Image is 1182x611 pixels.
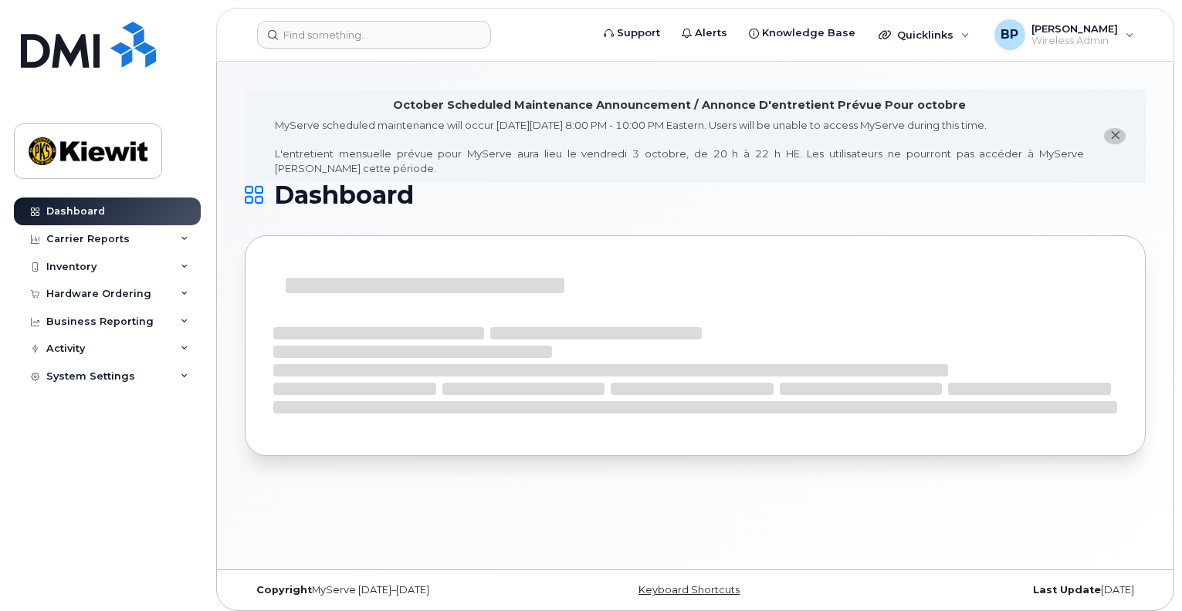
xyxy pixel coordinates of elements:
div: [DATE] [845,584,1146,596]
strong: Last Update [1033,584,1101,596]
strong: Copyright [256,584,312,596]
span: Dashboard [274,184,414,207]
div: MyServe scheduled maintenance will occur [DATE][DATE] 8:00 PM - 10:00 PM Eastern. Users will be u... [275,118,1084,175]
div: October Scheduled Maintenance Announcement / Annonce D'entretient Prévue Pour octobre [393,97,966,113]
a: Keyboard Shortcuts [638,584,740,596]
button: close notification [1104,128,1126,144]
div: MyServe [DATE]–[DATE] [245,584,545,596]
